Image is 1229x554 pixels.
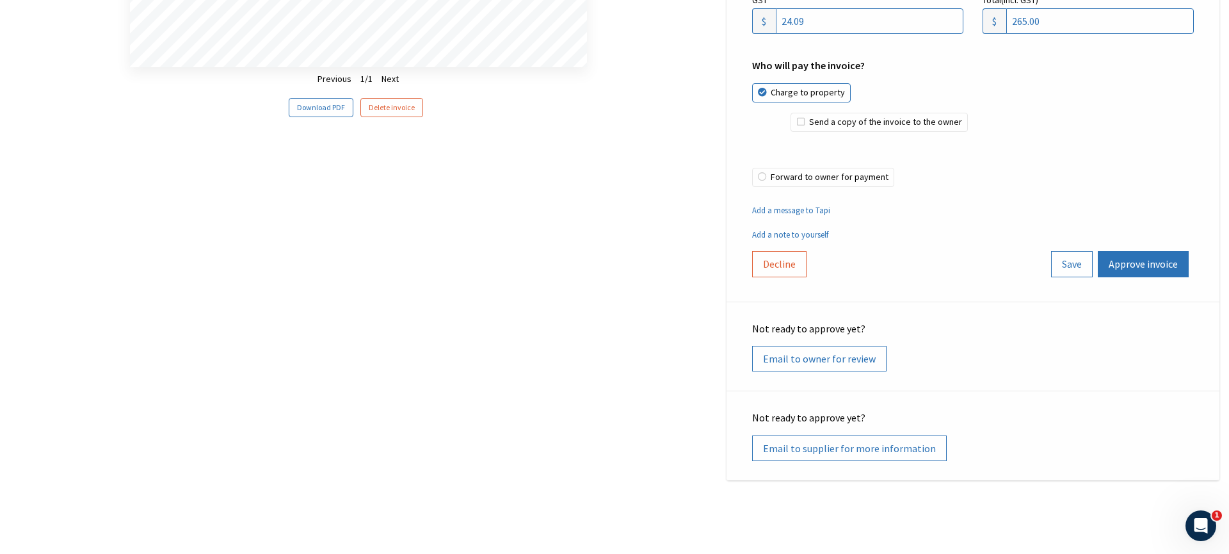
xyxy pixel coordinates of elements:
button: Email to supplier for more information [752,436,947,461]
li: / [360,73,373,86]
label: Forward to owner for payment [752,168,894,187]
p: Not ready to approve yet? [752,322,1194,336]
a: Previous page [311,71,358,88]
button: Save [1051,251,1093,277]
a: Next page [375,71,405,88]
span: 1 [368,73,373,85]
strong: Who will pay the invoice? [752,59,865,72]
label: Send a copy of the invoice to the owner [791,113,968,132]
a: Delete invoice [360,98,423,118]
span: 1 [1212,510,1222,521]
button: Decline [752,251,807,277]
span: $ [983,8,1006,34]
a: Add a note to yourself [752,229,828,240]
span: 1 [360,73,365,85]
button: Email to owner for review [752,346,887,371]
label: Charge to property [752,83,851,102]
a: Add a message to Tapi [752,205,830,215]
ul: Pagination [10,71,707,88]
a: Download PDF [289,98,353,118]
button: Approve invoice [1098,251,1189,277]
span: $ [752,8,776,34]
p: Not ready to approve yet? [752,411,1194,425]
iframe: Intercom live chat [1185,510,1216,541]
